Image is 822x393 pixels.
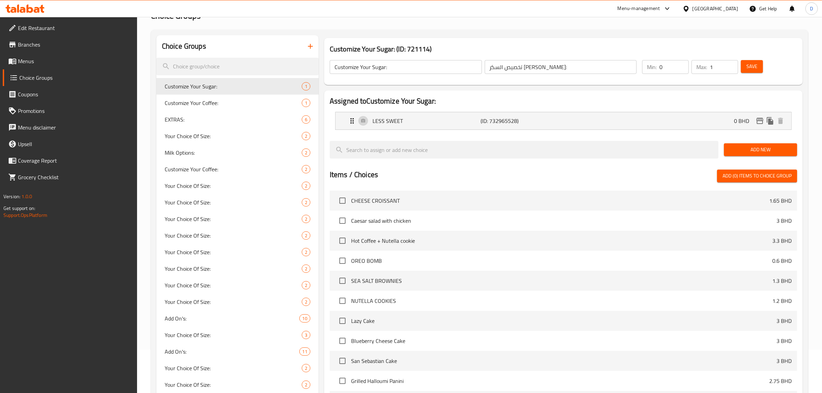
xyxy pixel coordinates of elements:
[775,116,786,126] button: delete
[156,95,319,111] div: Customize Your Coffee:1
[481,117,553,125] p: (ID: 732965528)
[3,152,137,169] a: Coverage Report
[165,99,302,107] span: Customize Your Coffee:
[3,192,20,201] span: Version:
[776,357,792,365] p: 3 BHD
[772,237,792,245] p: 3.3 BHD
[302,248,310,256] div: Choices
[156,211,319,227] div: Your Choice Of Size:2
[18,140,132,148] span: Upsell
[302,132,310,140] div: Choices
[302,365,310,372] span: 2
[351,377,769,385] span: Grilled Halloumi Panini
[3,119,137,136] a: Menu disclaimer
[302,116,310,123] span: 6
[302,282,310,289] span: 2
[165,215,302,223] span: Your Choice Of Size:
[156,161,319,178] div: Customize Your Coffee:2
[165,364,302,372] span: Your Choice Of Size:
[165,182,302,190] span: Your Choice Of Size:
[302,265,310,273] div: Choices
[156,260,319,277] div: Your Choice Of Size:2
[335,314,350,328] span: Select choice
[302,299,310,305] span: 2
[3,53,137,69] a: Menus
[693,5,738,12] div: [GEOGRAPHIC_DATA]
[335,193,350,208] span: Select choice
[335,233,350,248] span: Select choice
[330,141,718,159] input: search
[302,266,310,272] span: 2
[302,150,310,156] span: 2
[734,117,755,125] p: 0 BHD
[302,82,310,90] div: Choices
[156,227,319,244] div: Your Choice Of Size:2
[18,40,132,49] span: Branches
[351,357,776,365] span: San Sebastian Cake
[755,116,765,126] button: edit
[330,44,797,55] h3: Customize Your Sugar: (ID: 721114)
[21,192,32,201] span: 1.0.0
[302,382,310,388] span: 2
[165,281,302,289] span: Your Choice Of Size:
[165,248,302,256] span: Your Choice Of Size:
[165,298,302,306] span: Your Choice Of Size:
[769,196,792,205] p: 1.65 BHD
[156,360,319,376] div: Your Choice Of Size:2
[723,172,792,180] span: Add (0) items to choice group
[165,132,302,140] span: Your Choice Of Size:
[335,354,350,368] span: Select choice
[302,281,310,289] div: Choices
[765,116,775,126] button: duplicate
[3,169,137,185] a: Grocery Checklist
[18,57,132,65] span: Menus
[729,145,792,154] span: Add New
[156,58,319,75] input: search
[335,253,350,268] span: Select choice
[3,211,47,220] a: Support.OpsPlatform
[165,165,302,173] span: Customize Your Coffee:
[156,178,319,194] div: Your Choice Of Size:2
[300,348,310,355] span: 11
[351,277,772,285] span: SEA SALT BROWNIES
[373,117,481,125] p: LESS SWEET
[18,107,132,115] span: Promotions
[302,298,310,306] div: Choices
[302,198,310,207] div: Choices
[18,173,132,181] span: Grocery Checklist
[156,128,319,144] div: Your Choice Of Size:2
[302,148,310,157] div: Choices
[302,215,310,223] div: Choices
[165,231,302,240] span: Your Choice Of Size:
[165,314,299,323] span: Add On's:
[772,277,792,285] p: 1.3 BHD
[335,334,350,348] span: Select choice
[156,78,319,95] div: Customize Your Sugar:1
[156,294,319,310] div: Your Choice Of Size:2
[724,143,797,156] button: Add New
[165,148,302,157] span: Milk Options:
[302,332,310,338] span: 3
[300,315,310,322] span: 10
[19,74,132,82] span: Choice Groups
[335,374,350,388] span: Select choice
[746,62,757,71] span: Save
[18,24,132,32] span: Edit Restaurant
[165,347,299,356] span: Add On's:
[769,377,792,385] p: 2.75 BHD
[302,231,310,240] div: Choices
[18,123,132,132] span: Menu disclaimer
[776,337,792,345] p: 3 BHD
[335,294,350,308] span: Select choice
[156,343,319,360] div: Add On's:11
[18,156,132,165] span: Coverage Report
[810,5,813,12] span: D
[302,183,310,189] span: 2
[351,196,769,205] span: CHEESE CROISSANT
[351,257,772,265] span: OREO BOMB
[351,217,776,225] span: Caesar salad with chicken
[165,115,302,124] span: EXTRAS:
[302,165,310,173] div: Choices
[696,63,707,71] p: Max:
[330,96,797,106] h2: Assigned to Customize Your Sugar:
